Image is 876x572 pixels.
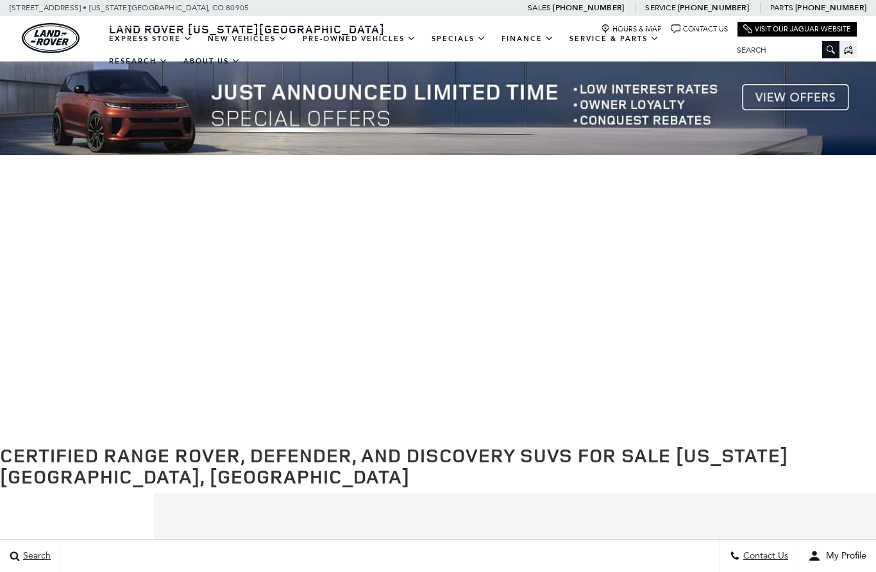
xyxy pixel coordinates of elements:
[10,3,249,12] a: [STREET_ADDRESS] • [US_STATE][GEOGRAPHIC_DATA], CO 80905
[671,24,728,34] a: Contact Us
[494,28,562,50] a: Finance
[678,3,749,13] a: [PHONE_NUMBER]
[743,24,851,34] a: Visit Our Jaguar Website
[22,23,80,53] img: Land Rover
[770,3,793,12] span: Parts
[176,50,248,72] a: About Us
[109,21,385,37] span: Land Rover [US_STATE][GEOGRAPHIC_DATA]
[798,540,876,572] button: user-profile-menu
[528,3,551,12] span: Sales
[200,28,295,50] a: New Vehicles
[562,28,667,50] a: Service & Parts
[22,23,80,53] a: land-rover
[553,3,624,13] a: [PHONE_NUMBER]
[101,28,727,72] nav: Main Navigation
[101,50,176,72] a: Research
[821,551,866,562] span: My Profile
[740,551,788,562] span: Contact Us
[645,3,675,12] span: Service
[295,28,424,50] a: Pre-Owned Vehicles
[795,3,866,13] a: [PHONE_NUMBER]
[20,551,51,562] span: Search
[101,28,200,50] a: EXPRESS STORE
[101,21,392,37] a: Land Rover [US_STATE][GEOGRAPHIC_DATA]
[727,42,839,58] input: Search
[424,28,494,50] a: Specials
[601,24,662,34] a: Hours & Map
